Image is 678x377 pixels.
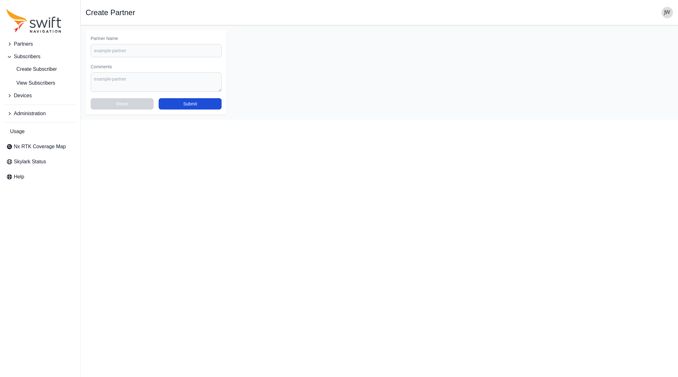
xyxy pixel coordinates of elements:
a: Usage [4,125,76,138]
a: Create Subscriber [4,63,76,76]
button: Submit [159,98,222,110]
span: Help [14,173,24,181]
span: Partners [14,40,33,48]
button: Devices [4,89,76,102]
a: Help [4,171,76,183]
img: user photo [662,7,673,18]
span: View Subscribers [6,79,55,87]
span: Devices [14,92,32,99]
label: Partner Name [91,35,222,42]
span: Administration [14,110,46,117]
span: Subscribers [14,53,40,60]
input: example-partner [91,44,222,57]
button: Subscribers [4,50,76,63]
label: Comments [91,64,222,70]
button: Administration [4,107,76,120]
h1: Create Partner [86,9,135,16]
a: View Subscribers [4,77,76,89]
span: Usage [10,128,25,135]
button: Reset [91,98,154,110]
a: Nx RTK Coverage Map [4,140,76,153]
span: Create Subscriber [6,65,57,73]
span: Skylark Status [14,158,46,166]
span: Nx RTK Coverage Map [14,143,66,150]
button: Partners [4,38,76,50]
a: Skylark Status [4,155,76,168]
